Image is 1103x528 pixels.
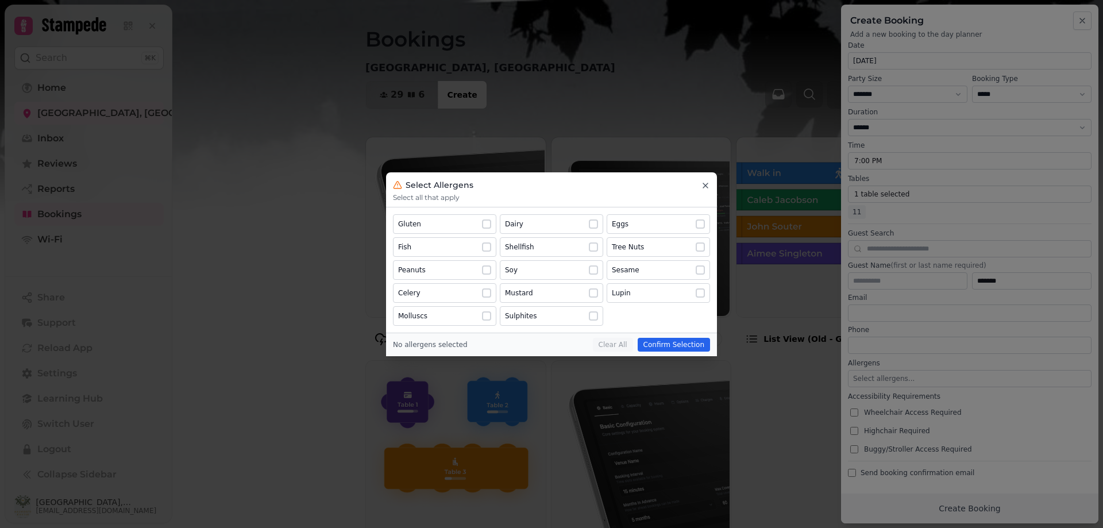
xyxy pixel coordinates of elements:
[500,306,603,326] button: Sulphites
[612,288,631,298] div: Lupin
[393,340,468,349] div: No allergens selected
[393,214,496,234] button: Gluten
[612,242,644,252] div: Tree Nuts
[612,219,628,229] div: Eggs
[398,311,427,321] div: Molluscs
[505,219,523,229] div: Dairy
[505,242,534,252] div: Shellfish
[393,193,710,202] p: Select all that apply
[638,338,710,352] button: Confirm Selection
[500,260,603,280] button: Soy
[398,242,411,252] div: Fish
[607,214,710,234] button: Eggs
[505,288,533,298] div: Mustard
[393,306,496,326] button: Molluscs
[607,283,710,303] button: Lupin
[612,265,639,275] div: Sesame
[406,179,473,191] h3: Select Allergens
[398,288,421,298] div: Celery
[500,237,603,257] button: Shellfish
[593,338,633,352] button: Clear All
[398,265,426,275] div: Peanuts
[393,260,496,280] button: Peanuts
[500,283,603,303] button: Mustard
[398,219,421,229] div: Gluten
[393,283,496,303] button: Celery
[505,265,518,275] div: Soy
[607,260,710,280] button: Sesame
[393,237,496,257] button: Fish
[500,214,603,234] button: Dairy
[607,237,710,257] button: Tree Nuts
[505,311,537,321] div: Sulphites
